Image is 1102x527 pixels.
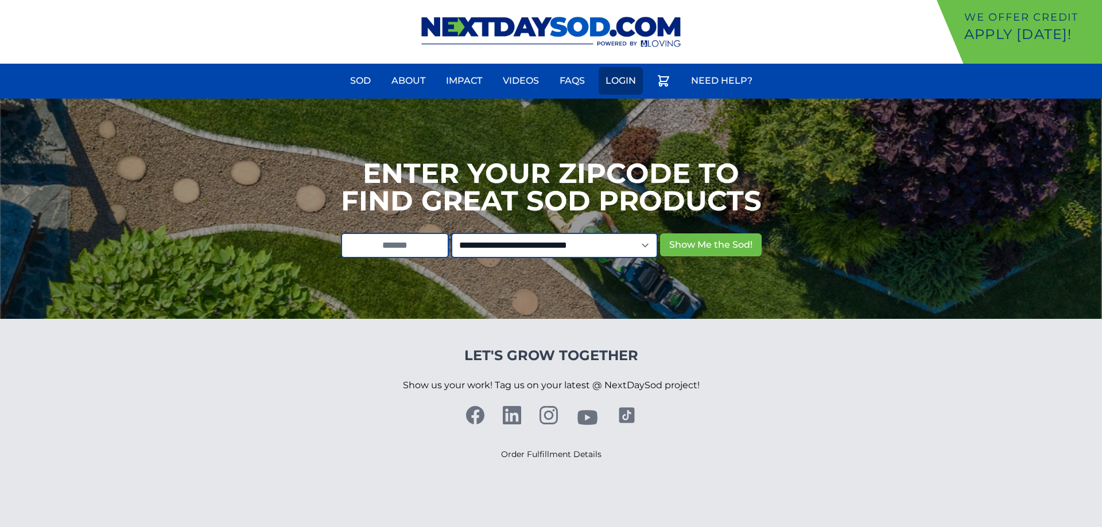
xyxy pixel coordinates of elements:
a: Impact [439,67,489,95]
a: Videos [496,67,546,95]
p: We offer Credit [964,9,1097,25]
h4: Let's Grow Together [403,346,700,365]
a: Login [599,67,643,95]
a: About [385,67,432,95]
a: Order Fulfillment Details [501,449,602,459]
p: Apply [DATE]! [964,25,1097,44]
p: Show us your work! Tag us on your latest @ NextDaySod project! [403,365,700,406]
button: Show Me the Sod! [660,233,762,256]
a: Need Help? [684,67,759,95]
h1: Enter your Zipcode to Find Great Sod Products [341,159,762,214]
a: Sod [343,67,378,95]
a: FAQs [553,67,592,95]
